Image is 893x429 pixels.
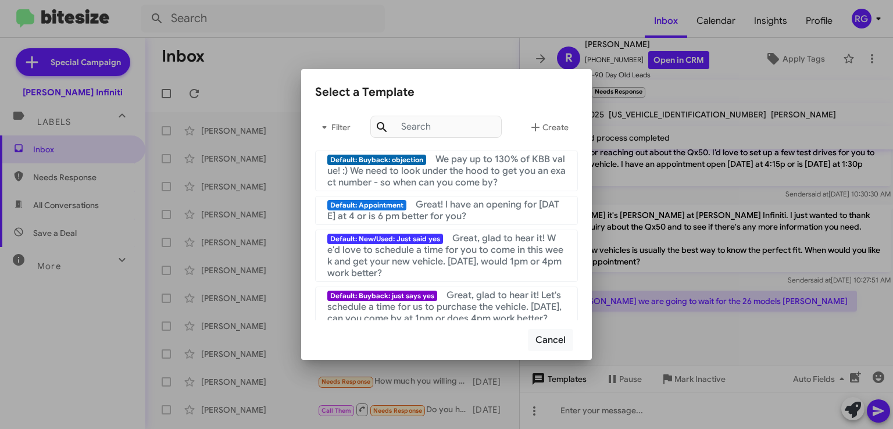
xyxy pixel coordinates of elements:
[528,117,569,138] span: Create
[327,289,562,324] span: Great, glad to hear it! Let's schedule a time for us to purchase the vehicle. [DATE], can you com...
[327,200,406,210] span: Default: Appointment
[327,155,426,165] span: Default: Buyback: objection
[327,153,566,188] span: We pay up to 130% of KBB value! :) We need to look under the hood to get you an exact number - so...
[327,199,559,222] span: Great! I have an opening for [DATE] at 4 or is 6 pm better for you?
[315,83,578,102] div: Select a Template
[315,117,352,138] span: Filter
[327,233,563,279] span: Great, glad to hear it! We'd love to schedule a time for you to come in this week and get your ne...
[519,113,578,141] button: Create
[528,329,573,351] button: Cancel
[315,113,352,141] button: Filter
[327,234,443,244] span: Default: New/Used: Just said yes
[370,116,502,138] input: Search
[327,291,437,301] span: Default: Buyback: just says yes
